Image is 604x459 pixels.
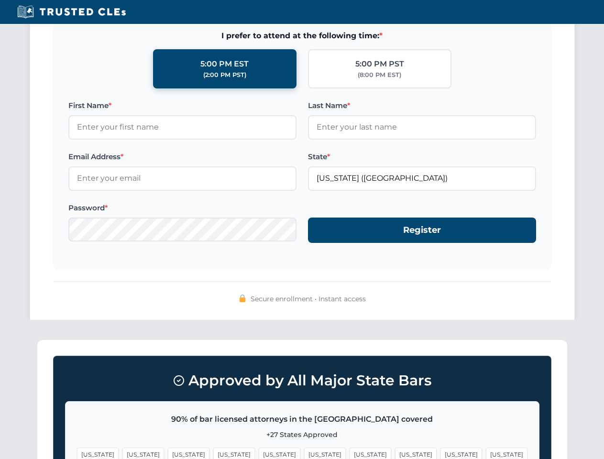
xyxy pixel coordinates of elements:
[200,58,249,70] div: 5:00 PM EST
[68,100,297,111] label: First Name
[68,115,297,139] input: Enter your first name
[308,151,536,163] label: State
[65,368,539,393] h3: Approved by All Major State Bars
[239,295,246,302] img: 🔒
[203,70,246,80] div: (2:00 PM PST)
[308,218,536,243] button: Register
[68,166,297,190] input: Enter your email
[68,151,297,163] label: Email Address
[308,100,536,111] label: Last Name
[251,294,366,304] span: Secure enrollment • Instant access
[77,413,527,426] p: 90% of bar licensed attorneys in the [GEOGRAPHIC_DATA] covered
[14,5,129,19] img: Trusted CLEs
[68,202,297,214] label: Password
[308,166,536,190] input: Florida (FL)
[68,30,536,42] span: I prefer to attend at the following time:
[77,429,527,440] p: +27 States Approved
[355,58,404,70] div: 5:00 PM PST
[358,70,401,80] div: (8:00 PM EST)
[308,115,536,139] input: Enter your last name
